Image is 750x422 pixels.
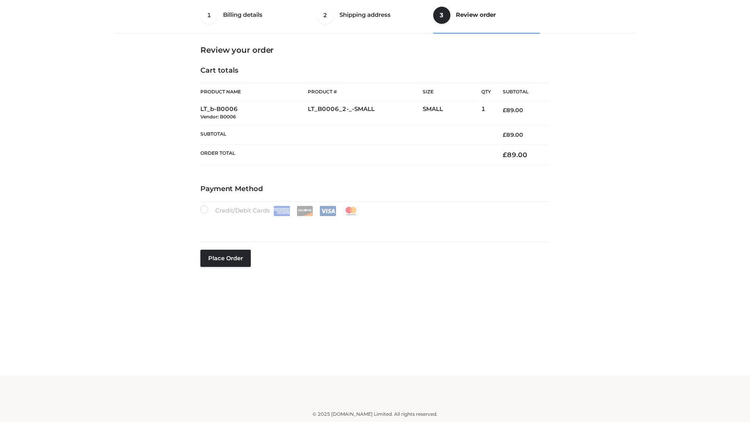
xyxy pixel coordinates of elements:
[503,131,523,138] bdi: 89.00
[491,83,550,101] th: Subtotal
[200,206,360,216] label: Credit/Debit Cards
[205,220,545,228] iframe: Secure card payment input frame
[308,101,423,125] td: LT_B0006_2-_-SMALL
[503,107,506,114] span: £
[308,83,423,101] th: Product #
[200,45,550,55] h3: Review your order
[200,125,491,144] th: Subtotal
[116,410,634,418] div: © 2025 [DOMAIN_NAME] Limited. All rights reserved.
[481,83,491,101] th: Qty
[503,151,527,159] bdi: 89.00
[503,151,507,159] span: £
[503,107,523,114] bdi: 89.00
[200,250,251,267] button: Place order
[423,83,477,101] th: Size
[423,101,481,125] td: SMALL
[200,145,491,165] th: Order Total
[343,206,359,216] img: Mastercard
[200,66,550,75] h4: Cart totals
[200,83,308,101] th: Product Name
[320,206,336,216] img: Visa
[200,185,550,193] h4: Payment Method
[273,206,290,216] img: Amex
[200,114,236,120] small: Vendor: B0006
[481,101,491,125] td: 1
[200,101,308,125] td: LT_b-B0006
[503,131,506,138] span: £
[296,206,313,216] img: Discover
